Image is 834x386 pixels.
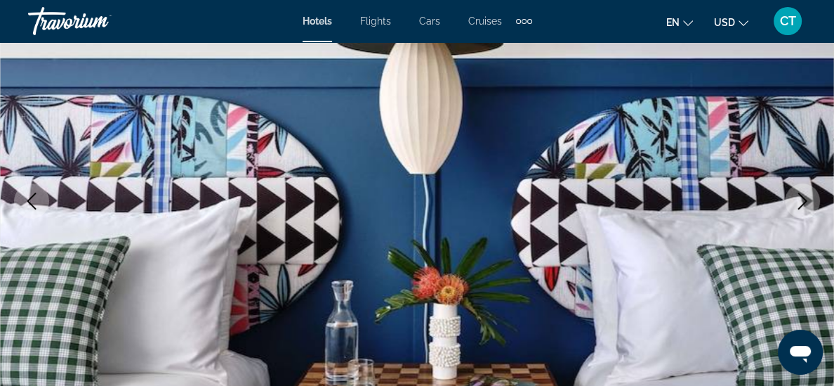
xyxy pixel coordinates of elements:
[468,15,502,27] a: Cruises
[778,330,823,375] iframe: Button to launch messaging window
[419,15,440,27] a: Cars
[714,17,735,28] span: USD
[769,6,806,36] button: User Menu
[360,15,391,27] a: Flights
[516,10,532,32] button: Extra navigation items
[666,17,680,28] span: en
[14,184,49,219] button: Previous image
[303,15,332,27] a: Hotels
[666,12,693,32] button: Change language
[780,14,796,28] span: CT
[28,3,168,39] a: Travorium
[785,184,820,219] button: Next image
[714,12,748,32] button: Change currency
